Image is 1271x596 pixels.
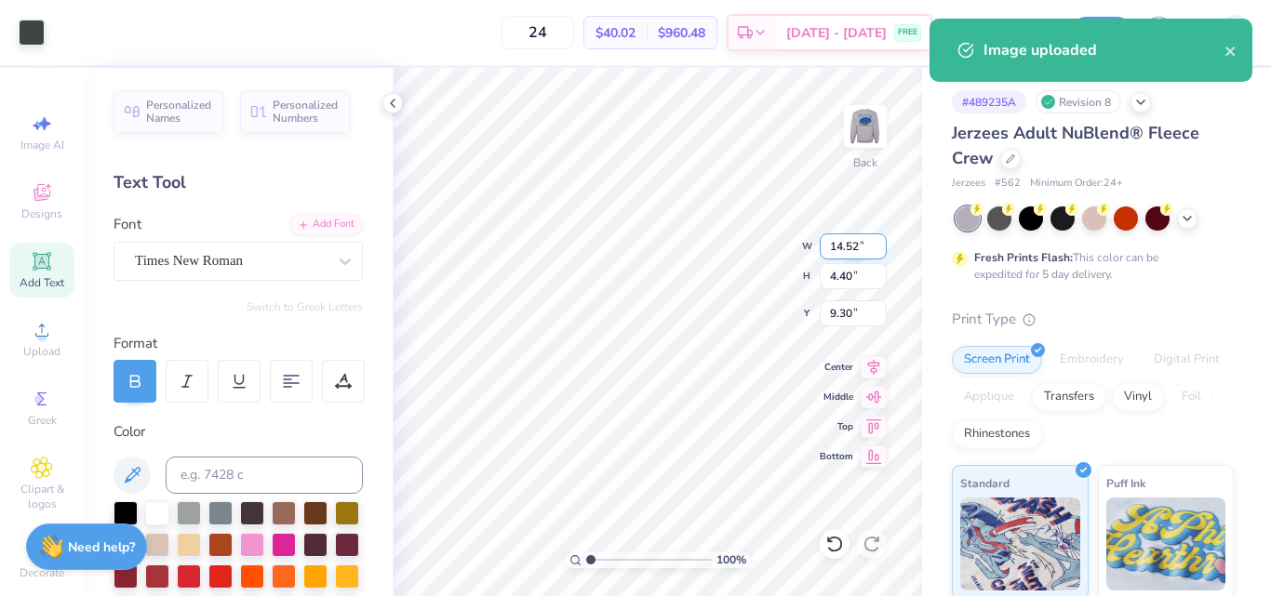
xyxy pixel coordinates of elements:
div: This color can be expedited for 5 day delivery. [974,249,1203,283]
input: e.g. 7428 c [166,457,363,494]
span: [DATE] - [DATE] [786,23,887,43]
div: Screen Print [952,346,1042,374]
span: Top [820,420,853,433]
strong: Need help? [68,538,135,556]
button: Switch to Greek Letters [247,299,363,314]
div: Back [853,154,877,171]
span: Upload [23,344,60,359]
input: – – [502,16,574,49]
div: Text Tool [114,170,363,195]
div: Digital Print [1142,346,1232,374]
img: Puff Ink [1106,497,1226,590]
span: Clipart & logos [9,482,74,511]
div: Add Font [289,214,363,235]
div: Print Type [952,309,1234,330]
span: Bottom [820,450,853,463]
span: Jerzees Adult NuBlend® Fleece Crew [952,122,1199,169]
span: FREE [898,26,917,39]
span: Personalized Numbers [273,99,339,125]
span: Decorate [20,565,64,580]
span: Minimum Order: 24 + [1030,176,1123,192]
span: $40.02 [595,23,635,43]
div: Image uploaded [983,39,1224,61]
span: Designs [21,206,62,221]
span: Add Text [20,275,64,290]
span: $960.48 [658,23,705,43]
img: Standard [960,497,1080,590]
span: 100 % [716,551,746,568]
button: close [1224,39,1238,61]
span: Greek [28,413,57,428]
div: Transfers [1032,383,1106,411]
span: Image AI [20,138,64,152]
span: # 562 [995,176,1021,192]
span: Personalized Names [146,99,212,125]
div: Revision 8 [1036,90,1121,113]
span: Puff Ink [1106,473,1145,493]
span: Middle [820,391,853,404]
strong: Fresh Prints Flash: [974,250,1073,265]
div: # 489235A [952,90,1026,113]
span: Jerzees [952,176,985,192]
div: Color [114,421,363,443]
div: Applique [952,383,1026,411]
div: Format [114,333,365,354]
img: Back [847,108,884,145]
span: Center [820,361,853,374]
div: Foil [1170,383,1213,411]
div: Rhinestones [952,420,1042,448]
div: Embroidery [1048,346,1136,374]
label: Font [114,214,141,235]
div: Vinyl [1112,383,1164,411]
span: Standard [960,473,1010,493]
input: Untitled Design [970,14,1061,51]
